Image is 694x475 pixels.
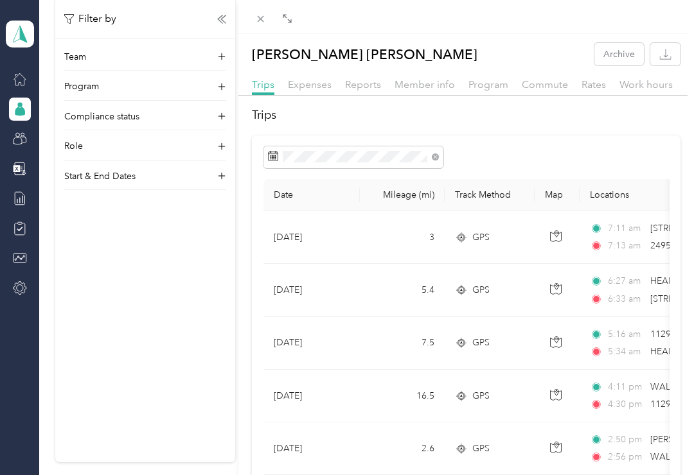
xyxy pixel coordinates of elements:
[608,450,645,464] span: 2:56 pm
[608,433,645,447] span: 2:50 pm
[360,264,445,316] td: 5.4
[252,78,274,91] span: Trips
[622,403,694,475] iframe: Everlance-gr Chat Button Frame
[594,43,644,65] button: Archive
[468,78,508,91] span: Program
[608,327,645,341] span: 5:16 am
[288,78,332,91] span: Expenses
[360,422,445,475] td: 2.6
[608,274,645,288] span: 6:27 am
[619,78,673,91] span: Work hours
[263,317,360,370] td: [DATE]
[608,239,645,253] span: 7:13 am
[360,179,445,211] th: Mileage (mi)
[445,179,535,211] th: Track Method
[535,179,580,211] th: Map
[608,380,645,394] span: 4:11 pm
[345,78,381,91] span: Reports
[263,211,360,264] td: [DATE]
[360,211,445,264] td: 3
[522,78,568,91] span: Commute
[263,264,360,316] td: [DATE]
[263,422,360,475] td: [DATE]
[472,442,490,456] span: GPS
[360,317,445,370] td: 7.5
[472,336,490,350] span: GPS
[252,43,477,65] p: [PERSON_NAME] [PERSON_NAME]
[360,370,445,422] td: 16.5
[252,107,681,124] h2: Trips
[472,389,490,403] span: GPS
[472,230,490,245] span: GPS
[608,345,645,359] span: 5:34 am
[608,397,645,411] span: 4:30 pm
[608,292,645,306] span: 6:33 am
[472,283,490,297] span: GPS
[263,179,360,211] th: Date
[608,221,645,236] span: 7:11 am
[582,78,606,91] span: Rates
[395,78,455,91] span: Member info
[263,370,360,422] td: [DATE]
